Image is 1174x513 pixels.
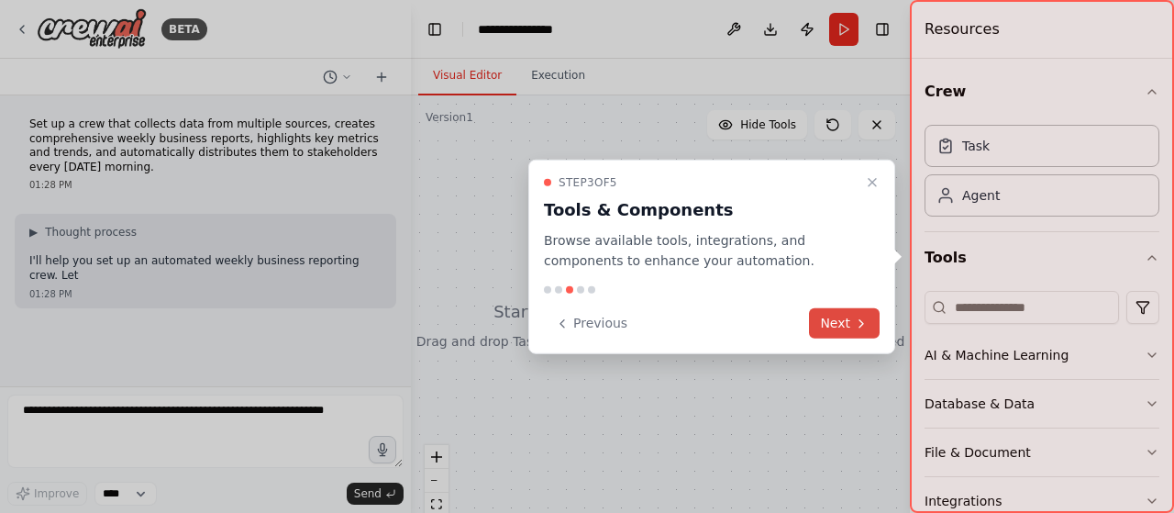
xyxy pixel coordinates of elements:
[861,171,883,193] button: Close walkthrough
[544,229,858,272] p: Browse available tools, integrations, and components to enhance your automation.
[544,308,638,339] button: Previous
[422,17,448,42] button: Hide left sidebar
[544,196,858,222] h3: Tools & Components
[809,308,880,339] button: Next
[559,174,617,189] span: Step 3 of 5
